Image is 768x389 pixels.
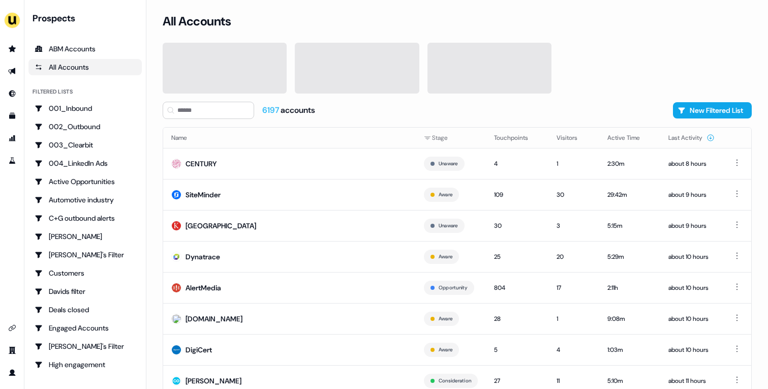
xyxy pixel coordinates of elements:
div: Active Opportunities [35,176,136,187]
div: Stage [424,133,478,143]
div: All Accounts [35,62,136,72]
div: about 10 hours [668,345,715,355]
button: Touchpoints [494,129,540,147]
a: Go to profile [4,365,20,381]
a: Go to 002_Outbound [28,118,142,135]
div: 2:11h [607,283,652,293]
div: CENTURY [186,159,217,169]
a: Go to Davids filter [28,283,142,300]
a: Go to 001_Inbound [28,100,142,116]
div: Customers [35,268,136,278]
div: 5:10m [607,376,652,386]
div: [PERSON_NAME]'s Filter [35,341,136,351]
a: Go to Charlotte Stone [28,228,142,245]
div: Automotive industry [35,195,136,205]
div: 28 [494,314,540,324]
div: 5:29m [607,252,652,262]
div: [PERSON_NAME]'s Filter [35,250,136,260]
div: 2:30m [607,159,652,169]
a: Go to 004_LinkedIn Ads [28,155,142,171]
div: about 10 hours [668,283,715,293]
div: [PERSON_NAME] [186,376,241,386]
div: 4 [494,159,540,169]
button: New Filtered List [673,102,752,118]
div: Deals closed [35,305,136,315]
a: All accounts [28,59,142,75]
button: Aware [439,314,452,323]
th: Name [163,128,416,148]
div: 4 [557,345,591,355]
a: Go to integrations [4,320,20,336]
button: Opportunity [439,283,468,292]
div: 804 [494,283,540,293]
a: Go to Active Opportunities [28,173,142,190]
a: ABM Accounts [28,41,142,57]
a: Go to Geneviève's Filter [28,338,142,354]
div: High engagement [35,360,136,370]
button: Visitors [557,129,590,147]
button: Last Activity [668,129,715,147]
button: Consideration [439,376,471,385]
a: Go to Inbound [4,85,20,102]
div: about 9 hours [668,221,715,231]
a: Go to experiments [4,153,20,169]
a: Go to prospects [4,41,20,57]
a: Go to Deals closed [28,302,142,318]
div: Prospects [33,12,142,24]
div: about 8 hours [668,159,715,169]
button: Active Time [607,129,652,147]
a: Go to High engagement [28,356,142,373]
div: about 9 hours [668,190,715,200]
a: Go to 003_Clearbit [28,137,142,153]
div: 004_LinkedIn Ads [35,158,136,168]
a: Go to Engaged Accounts [28,320,142,336]
div: about 10 hours [668,252,715,262]
div: DigiCert [186,345,212,355]
div: 27 [494,376,540,386]
div: [PERSON_NAME] [35,231,136,242]
div: 11 [557,376,591,386]
div: 001_Inbound [35,103,136,113]
div: C+G outbound alerts [35,213,136,223]
h3: All Accounts [163,14,231,29]
div: 003_Clearbit [35,140,136,150]
span: 6197 [262,105,281,115]
div: 29:42m [607,190,652,200]
button: Aware [439,190,452,199]
div: 109 [494,190,540,200]
div: [GEOGRAPHIC_DATA] [186,221,256,231]
div: accounts [262,105,315,116]
button: Unaware [439,221,458,230]
a: Go to C+G outbound alerts [28,210,142,226]
div: 1:03m [607,345,652,355]
button: Aware [439,345,452,354]
button: Unaware [439,159,458,168]
div: 9:08m [607,314,652,324]
div: AlertMedia [186,283,221,293]
div: 17 [557,283,591,293]
a: Go to outbound experience [4,63,20,79]
div: about 10 hours [668,314,715,324]
div: 3 [557,221,591,231]
div: about 11 hours [668,376,715,386]
div: 30 [557,190,591,200]
div: Dynatrace [186,252,220,262]
div: 30 [494,221,540,231]
a: Go to team [4,342,20,358]
div: [DOMAIN_NAME] [186,314,242,324]
div: 5:15m [607,221,652,231]
div: Davids filter [35,286,136,296]
div: 5 [494,345,540,355]
div: ABM Accounts [35,44,136,54]
div: 1 [557,159,591,169]
div: SiteMinder [186,190,221,200]
div: Engaged Accounts [35,323,136,333]
div: 20 [557,252,591,262]
a: Go to templates [4,108,20,124]
a: Go to Customers [28,265,142,281]
a: Go to Automotive industry [28,192,142,208]
a: Go to Charlotte's Filter [28,247,142,263]
div: Filtered lists [33,87,73,96]
div: 25 [494,252,540,262]
button: Aware [439,252,452,261]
